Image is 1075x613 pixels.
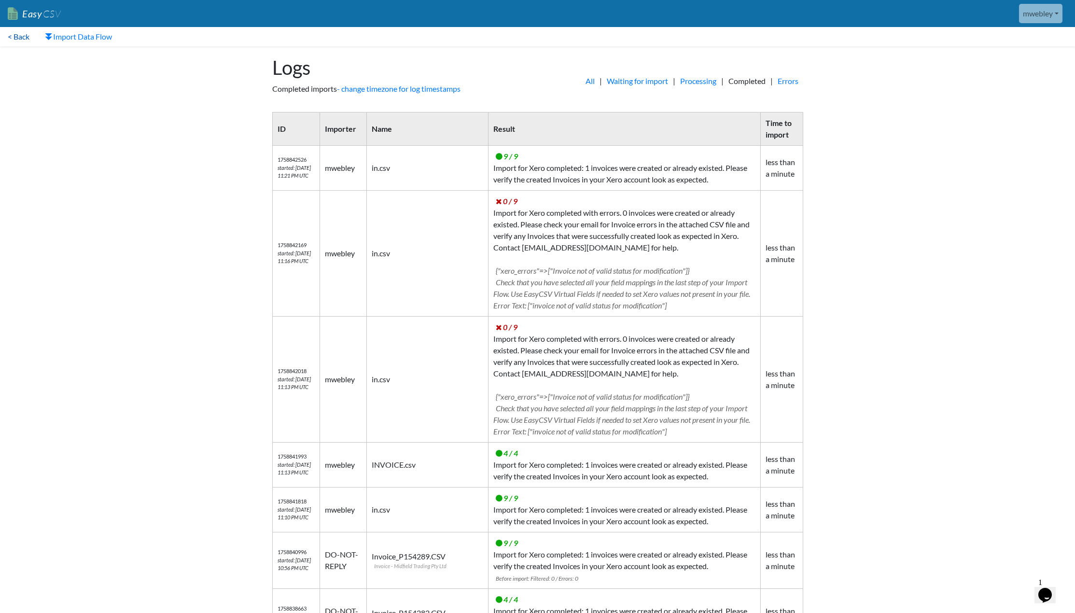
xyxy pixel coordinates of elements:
[278,461,311,476] i: started: [DATE] 11:13 PM UTC
[320,112,366,146] th: Importer
[278,165,311,179] i: started: [DATE] 11:21 PM UTC
[320,191,366,317] td: mwebley
[272,191,320,317] td: 1758842169
[496,196,517,206] span: 0 / 9
[761,317,803,443] td: less than a minute
[278,506,311,521] i: started: [DATE] 11:10 PM UTC
[1019,4,1062,23] a: mwebley
[366,488,488,532] td: in.csv
[493,278,750,310] span: Check that you have selected all your field mappings in the last step of your Import Flow. Use Ea...
[496,575,578,582] span: Before import: Filtered: 0 / Errors: 0
[278,557,311,571] i: started: [DATE] 10:56 PM UTC
[272,112,320,146] th: ID
[272,146,320,191] td: 1758842526
[272,56,528,79] h1: Logs
[42,8,61,20] span: CSV
[761,488,803,532] td: less than a minute
[488,191,761,317] td: Import for Xero completed with errors. 0 invoices were created or already existed. Please check y...
[488,488,761,532] td: Import for Xero completed: 1 invoices were created or already existed. Please verify the created ...
[366,112,488,146] th: Name
[496,152,518,161] span: 9 / 9
[761,532,803,589] td: less than a minute
[374,562,483,571] span: Invoice - Midfield Trading Pty Ltd
[773,75,803,87] a: Errors
[488,146,761,191] td: Import for Xero completed: 1 invoices were created or already existed. Please verify the created ...
[278,376,311,390] i: started: [DATE] 11:13 PM UTC
[337,84,461,93] a: - change timezone for log timestamps
[496,538,518,547] span: 9 / 9
[8,4,61,24] a: EasyCSV
[320,532,366,589] td: DO-NOT-REPLY
[320,488,366,532] td: mwebley
[538,46,813,104] div: | | | |
[272,83,528,95] p: Completed imports
[488,532,761,589] td: Import for Xero completed: 1 invoices were created or already existed. Please verify the created ...
[366,191,488,317] td: in.csv
[272,488,320,532] td: 1758841818
[366,146,488,191] td: in.csv
[1034,574,1065,603] iframe: chat widget
[278,250,311,265] i: started: [DATE] 11:16 PM UTC
[761,443,803,488] td: less than a minute
[366,532,488,589] td: Invoice_P154289.CSV
[496,266,689,275] span: {"xero_errors"=>["Invoice not of valid status for modification"]}
[488,443,761,488] td: Import for Xero completed: 1 invoices were created or already existed. Please verify the created ...
[724,75,770,87] span: Completed
[320,317,366,443] td: mwebley
[320,146,366,191] td: mwebley
[366,443,488,488] td: INVOICE.csv
[496,392,689,401] span: {"xero_errors"=>["Invoice not of valid status for modification"]}
[366,317,488,443] td: in.csv
[496,448,518,458] span: 4 / 4
[272,443,320,488] td: 1758841993
[602,75,673,87] a: Waiting for import
[272,317,320,443] td: 1758842018
[37,27,120,46] a: Import Data Flow
[675,75,721,87] a: Processing
[761,146,803,191] td: less than a minute
[761,191,803,317] td: less than a minute
[488,317,761,443] td: Import for Xero completed with errors. 0 invoices were created or already existed. Please check y...
[496,493,518,502] span: 9 / 9
[488,112,761,146] th: Result
[320,443,366,488] td: mwebley
[496,595,518,604] span: 4 / 4
[581,75,600,87] a: All
[493,404,750,436] span: Check that you have selected all your field mappings in the last step of your Import Flow. Use Ea...
[272,532,320,589] td: 1758840996
[761,112,803,146] th: Time to import
[496,322,517,332] span: 0 / 9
